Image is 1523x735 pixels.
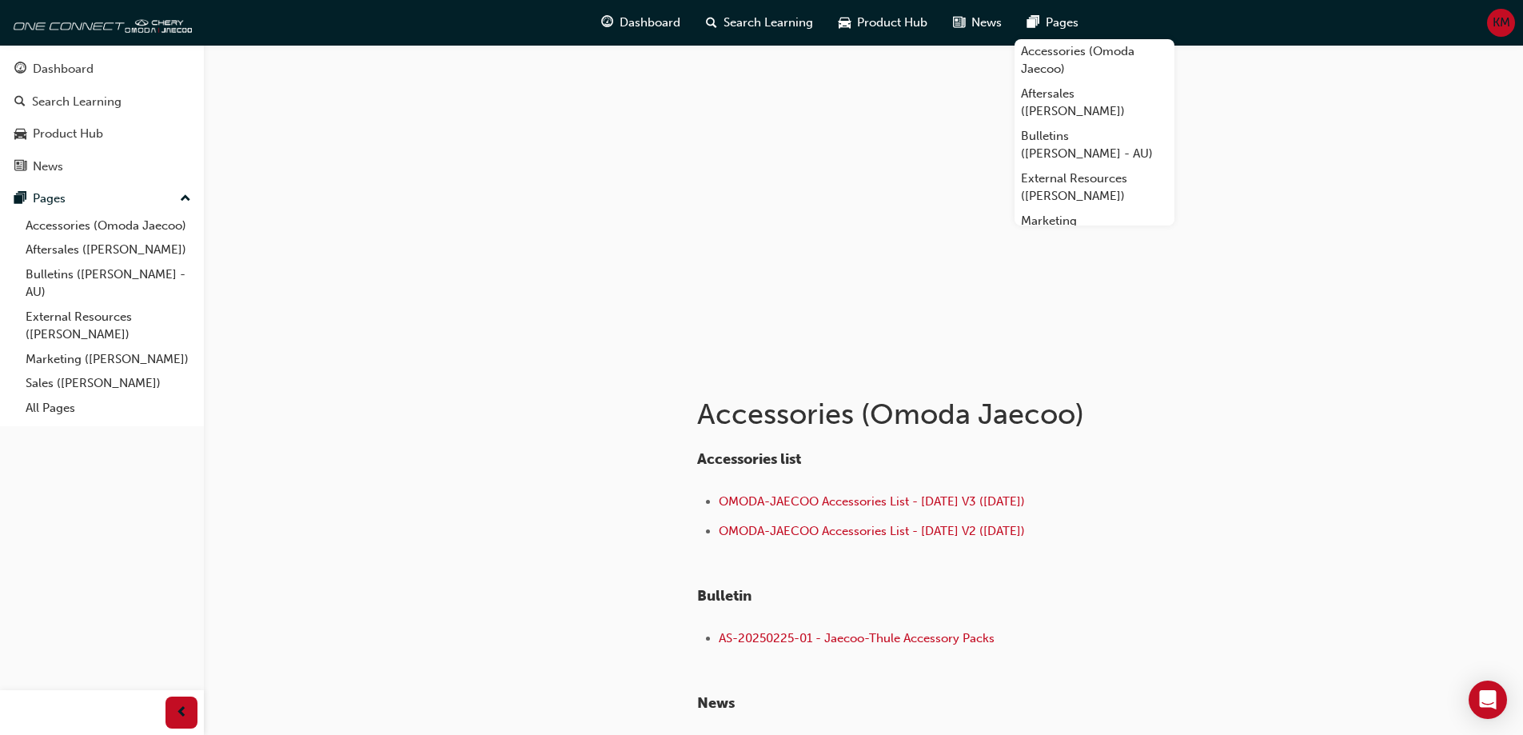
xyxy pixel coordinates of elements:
[1015,39,1174,82] a: Accessories (Omoda Jaecoo)
[6,51,197,184] button: DashboardSearch LearningProduct HubNews
[1015,82,1174,124] a: Aftersales ([PERSON_NAME])
[6,184,197,214] button: Pages
[19,238,197,262] a: Aftersales ([PERSON_NAME])
[180,189,191,210] span: up-icon
[6,87,197,117] a: Search Learning
[6,119,197,149] a: Product Hub
[1469,681,1507,719] div: Open Intercom Messenger
[14,95,26,110] span: search-icon
[33,125,103,143] div: Product Hub
[706,13,717,33] span: search-icon
[33,190,66,208] div: Pages
[588,6,693,39] a: guage-iconDashboard
[176,703,188,723] span: prev-icon
[14,192,26,206] span: pages-icon
[953,13,965,33] span: news-icon
[1493,14,1510,32] span: KM
[601,13,613,33] span: guage-icon
[14,160,26,174] span: news-icon
[719,631,995,645] a: AS-20250225-01 - Jaecoo-Thule Accessory Packs
[19,347,197,372] a: Marketing ([PERSON_NAME])
[33,60,94,78] div: Dashboard
[1015,124,1174,166] a: Bulletins ([PERSON_NAME] - AU)
[6,54,197,84] a: Dashboard
[839,13,851,33] span: car-icon
[19,214,197,238] a: Accessories (Omoda Jaecoo)
[1487,9,1515,37] button: KM
[697,397,1222,432] h1: Accessories (Omoda Jaecoo)
[6,152,197,182] a: News
[19,305,197,347] a: External Resources ([PERSON_NAME])
[697,450,801,468] span: Accessories list
[719,494,1025,509] a: OMODA-JAECOO Accessories List - [DATE] V3 ([DATE])
[1046,14,1078,32] span: Pages
[33,158,63,176] div: News
[971,14,1002,32] span: News
[697,694,735,712] span: ​News
[697,587,752,605] span: Bulletin
[620,14,680,32] span: Dashboard
[1015,6,1091,39] a: pages-iconPages
[8,6,192,38] img: oneconnect
[724,14,813,32] span: Search Learning
[19,396,197,421] a: All Pages
[19,262,197,305] a: Bulletins ([PERSON_NAME] - AU)
[693,6,826,39] a: search-iconSearch Learning
[719,524,1025,538] a: OMODA-JAECOO Accessories List - [DATE] V2 ([DATE])
[32,93,122,111] div: Search Learning
[1015,209,1174,251] a: Marketing ([PERSON_NAME])
[19,371,197,396] a: Sales ([PERSON_NAME])
[1027,13,1039,33] span: pages-icon
[14,62,26,77] span: guage-icon
[940,6,1015,39] a: news-iconNews
[14,127,26,142] span: car-icon
[1015,166,1174,209] a: External Resources ([PERSON_NAME])
[826,6,940,39] a: car-iconProduct Hub
[857,14,927,32] span: Product Hub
